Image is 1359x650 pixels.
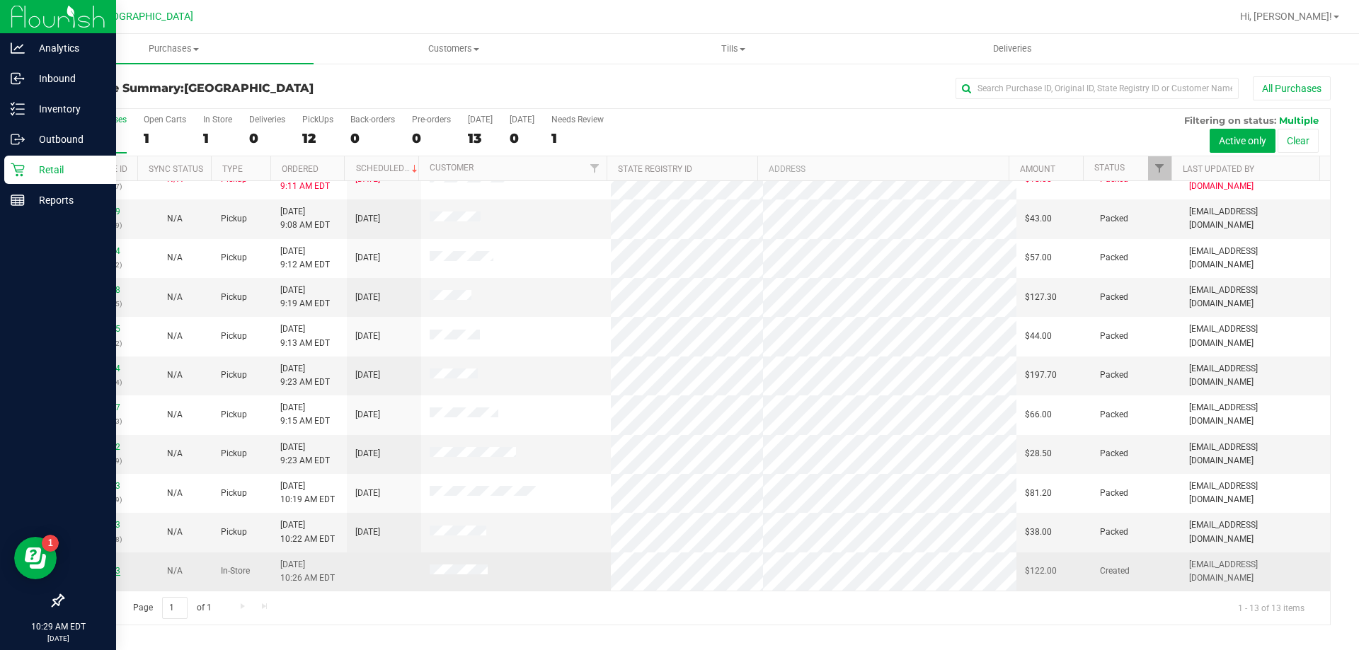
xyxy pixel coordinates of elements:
inline-svg: Outbound [11,132,25,146]
div: Deliveries [249,115,285,124]
span: Packed [1100,526,1128,539]
span: [DATE] 10:22 AM EDT [280,518,335,545]
h3: Purchase Summary: [62,82,485,95]
span: Pickup [221,212,247,226]
p: Inventory [25,100,110,117]
span: [DATE] 9:13 AM EDT [280,323,330,349]
span: Packed [1100,330,1128,343]
span: Not Applicable [167,527,183,537]
th: Address [757,156,1009,181]
span: [DATE] [355,487,380,500]
a: Filter [583,156,607,180]
button: N/A [167,408,183,422]
span: Purchases [34,42,314,55]
span: $44.00 [1025,330,1052,343]
span: $43.00 [1025,212,1052,226]
span: [DATE] 9:15 AM EDT [280,401,330,428]
span: Tills [594,42,872,55]
span: [EMAIL_ADDRESS][DOMAIN_NAME] [1189,518,1321,545]
a: Customer [430,163,474,173]
a: Scheduled [356,163,420,173]
div: 13 [468,130,493,146]
span: $122.00 [1025,564,1057,578]
div: 12 [302,130,333,146]
span: Packed [1100,368,1128,382]
div: Needs Review [551,115,604,124]
span: [GEOGRAPHIC_DATA] [184,81,314,95]
p: [DATE] [6,633,110,644]
span: Pickup [221,251,247,265]
button: N/A [167,291,183,304]
a: Sync Status [149,164,203,174]
span: Not Applicable [167,292,183,302]
button: N/A [167,447,183,460]
div: [DATE] [468,115,493,124]
span: Not Applicable [167,214,183,224]
span: Pickup [221,368,247,382]
span: [EMAIL_ADDRESS][DOMAIN_NAME] [1189,480,1321,506]
span: $127.30 [1025,291,1057,304]
button: N/A [167,212,183,226]
button: Clear [1278,129,1319,153]
span: [DATE] 9:19 AM EDT [280,284,330,311]
span: [DATE] [355,330,380,343]
div: 1 [144,130,186,146]
span: [DATE] [355,526,380,539]
a: Tills [593,34,873,64]
span: Not Applicable [167,566,183,576]
button: N/A [167,487,183,500]
span: Page of 1 [121,597,223,619]
div: 0 [412,130,451,146]
p: Outbound [25,131,110,148]
a: Customers [314,34,593,64]
iframe: Resource center [14,537,57,579]
div: Open Carts [144,115,186,124]
div: 0 [350,130,395,146]
span: Hi, [PERSON_NAME]! [1240,11,1332,22]
div: PickUps [302,115,333,124]
span: Not Applicable [167,448,183,458]
a: 11971589 [81,207,120,216]
button: N/A [167,564,183,578]
a: 11971695 [81,324,120,334]
button: N/A [167,251,183,265]
span: [GEOGRAPHIC_DATA] [96,11,193,23]
span: Pickup [221,526,247,539]
span: [DATE] [355,368,380,382]
a: 11972413 [81,481,120,491]
a: 11971794 [81,364,120,373]
span: Pickup [221,487,247,500]
span: [EMAIL_ADDRESS][DOMAIN_NAME] [1189,205,1321,232]
a: 11972573 [81,520,120,530]
inline-svg: Inbound [11,71,25,86]
span: $197.70 [1025,368,1057,382]
span: [DATE] 9:12 AM EDT [280,245,330,272]
div: Back-orders [350,115,395,124]
span: 1 - 13 of 13 items [1227,597,1316,618]
div: 1 [203,130,232,146]
span: [DATE] 9:08 AM EDT [280,205,330,232]
a: 11971624 [81,246,120,256]
span: Packed [1100,447,1128,460]
button: N/A [167,526,183,539]
span: Pickup [221,291,247,304]
button: Active only [1210,129,1275,153]
span: [DATE] 9:23 AM EDT [280,441,330,468]
inline-svg: Retail [11,163,25,177]
div: [DATE] [510,115,534,124]
div: 0 [249,130,285,146]
span: Not Applicable [167,370,183,380]
span: Multiple [1279,115,1319,126]
span: [EMAIL_ADDRESS][DOMAIN_NAME] [1189,323,1321,349]
div: 0 [510,130,534,146]
span: Pickup [221,330,247,343]
a: 11972057 [81,402,120,412]
span: [EMAIL_ADDRESS][DOMAIN_NAME] [1189,245,1321,272]
a: Filter [1148,156,1171,180]
a: Last Updated By [1183,164,1254,174]
span: [DATE] 10:26 AM EDT [280,558,335,585]
span: [EMAIL_ADDRESS][DOMAIN_NAME] [1189,401,1321,428]
p: 10:29 AM EDT [6,620,110,633]
span: In-Store [221,564,250,578]
span: Filtering on status: [1184,115,1276,126]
